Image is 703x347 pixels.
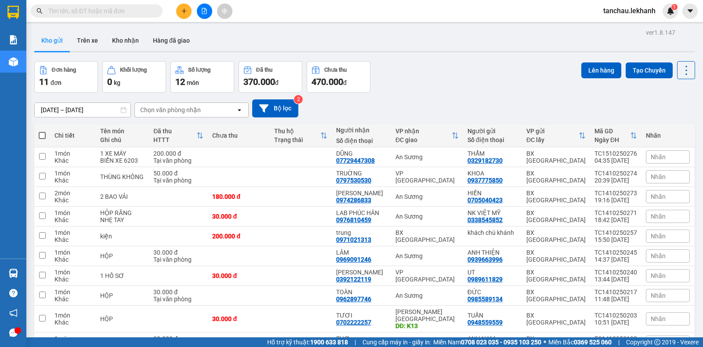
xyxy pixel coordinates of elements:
img: logo-vxr [7,6,19,19]
span: tanchau.lekhanh [596,5,663,16]
div: Khác [54,276,91,283]
div: LÂM [336,249,387,256]
div: 30.000 đ [153,335,203,342]
div: KHOA [467,170,518,177]
div: Đơn hàng [52,67,76,73]
div: NHẸ TAY [100,216,145,223]
div: TC1410250245 [594,249,637,256]
div: 1 món [54,249,91,256]
div: 0702222257 [336,319,371,326]
th: Toggle SortBy [391,124,463,147]
span: 12 [175,77,185,87]
div: trung [336,229,387,236]
div: TC1410250271 [594,209,637,216]
div: Người gửi [467,128,518,135]
span: plus [181,8,187,14]
div: THƠ [336,335,387,342]
button: caret-down [682,4,698,19]
div: Đã thu [256,67,272,73]
div: 1 món [54,229,91,236]
span: món [187,79,199,86]
div: 14:37 [DATE] [594,256,637,263]
div: HỘP [100,292,145,299]
button: Lên hàng [581,62,621,78]
div: Khác [54,296,91,303]
span: copyright [654,339,660,345]
div: Ngày ĐH [594,136,630,143]
div: 0985589134 [467,296,503,303]
img: warehouse-icon [9,57,18,66]
div: 30.000 đ [212,272,265,279]
span: Nhãn [651,315,666,322]
span: Nhãn [651,233,666,240]
sup: 1 [671,4,678,10]
div: 1 món [54,289,91,296]
div: khách chú khánh [467,229,518,236]
button: Hàng đã giao [146,30,197,51]
div: HỘP RĂNG [100,209,145,216]
div: HIỀN [467,190,518,197]
strong: 0369 525 060 [574,339,612,346]
span: Hỗ trợ kỹ thuật: [267,337,348,347]
div: DŨNG [336,150,387,157]
sup: 2 [294,95,303,104]
button: plus [176,4,192,19]
div: 11:48 [DATE] [594,296,637,303]
div: BX [GEOGRAPHIC_DATA] [526,269,586,283]
strong: 0708 023 035 - 0935 103 250 [461,339,541,346]
div: ĐC giao [395,136,452,143]
div: Khác [54,256,91,263]
div: 0939663996 [467,256,503,263]
div: Mã GD [594,128,630,135]
input: Tìm tên, số ĐT hoặc mã đơn [48,6,152,16]
th: Toggle SortBy [149,124,208,147]
div: BX [GEOGRAPHIC_DATA] [526,249,586,263]
div: Số điện thoại [467,136,518,143]
div: 1 món [54,312,91,319]
span: 11 [39,77,49,87]
div: Ghi chú [100,136,145,143]
button: Kho gửi [34,30,70,51]
span: Nhãn [651,252,666,259]
div: BX [GEOGRAPHIC_DATA] [526,289,586,303]
div: Tại văn phòng [153,256,203,263]
div: TC1410250217 [594,289,637,296]
div: HỘP [100,252,145,259]
div: Khác [54,177,91,184]
div: 30.000 đ [212,213,265,220]
div: 30.000 đ [153,289,203,296]
span: Miền Bắc [548,337,612,347]
div: NK VIỆT MỸ [467,209,518,216]
span: | [355,337,356,347]
div: VP gửi [526,128,579,135]
div: HTTT [153,136,196,143]
div: TC1510250276 [594,150,637,157]
div: 180.000 đ [212,193,265,200]
span: | [618,337,620,347]
div: Chi tiết [54,132,91,139]
div: LAB PHÚC HÂN [336,209,387,216]
div: ĐC lấy [526,136,579,143]
div: 30.000 đ [212,315,265,322]
div: 0329182730 [467,157,503,164]
div: kiện [100,233,145,240]
span: đ [343,79,347,86]
div: 19:16 [DATE] [594,197,637,204]
button: Số lượng12món [170,61,234,93]
div: 04:35 [DATE] [594,157,637,164]
div: 0797530530 [336,177,371,184]
div: 1 món [54,335,91,342]
div: TC1410250240 [594,269,637,276]
div: ver 1.8.147 [646,28,675,37]
div: 1 HỒ SƠ [100,272,145,279]
div: BX [GEOGRAPHIC_DATA] [526,170,586,184]
div: Chọn văn phòng nhận [140,106,201,114]
button: file-add [197,4,212,19]
div: 0971021313 [336,236,371,243]
div: DĐ: K13 [395,322,459,329]
span: Nhãn [651,173,666,180]
div: 0974286833 [336,197,371,204]
div: Tại văn phòng [153,177,203,184]
th: Toggle SortBy [590,124,641,147]
div: Khối lượng [120,67,147,73]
